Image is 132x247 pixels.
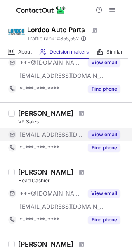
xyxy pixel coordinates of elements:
div: VP Sales [18,118,127,126]
div: Head Cashier [18,177,127,184]
span: [EMAIL_ADDRESS][DOMAIN_NAME] [20,131,83,138]
img: ContactOut v5.3.10 [16,5,66,15]
img: aa888558246e080670cc9d3d0ae6ac3d [8,23,25,40]
span: ***@[DOMAIN_NAME] [20,59,83,66]
h1: Lordco Auto Parts [27,25,85,35]
span: Traffic rank: # 855,552 [27,36,79,42]
button: Reveal Button [88,189,120,198]
button: Reveal Button [88,216,120,224]
button: Reveal Button [88,58,120,67]
span: [EMAIL_ADDRESS][DOMAIN_NAME] [20,203,106,210]
button: Reveal Button [88,144,120,152]
span: Similar [106,49,123,55]
button: Reveal Button [88,130,120,139]
span: [EMAIL_ADDRESS][DOMAIN_NAME] [20,72,106,79]
span: ***@[DOMAIN_NAME] [20,190,83,197]
div: [PERSON_NAME] [18,168,73,176]
button: Reveal Button [88,85,120,93]
span: About [18,49,32,55]
div: [PERSON_NAME] [18,109,73,117]
span: Decision makers [49,49,89,55]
